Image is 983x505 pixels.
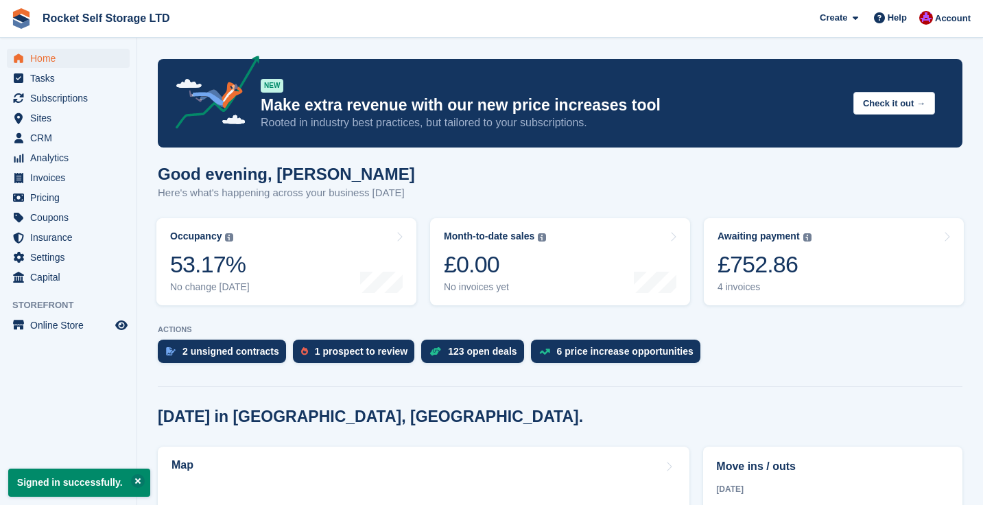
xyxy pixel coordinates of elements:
[7,188,130,207] a: menu
[531,340,707,370] a: 6 price increase opportunities
[803,233,812,242] img: icon-info-grey-7440780725fd019a000dd9b08b2336e03edf1995a4989e88bcd33f0948082b44.svg
[7,248,130,267] a: menu
[30,208,112,227] span: Coupons
[7,208,130,227] a: menu
[718,281,812,293] div: 4 invoices
[182,346,279,357] div: 2 unsigned contracts
[30,49,112,68] span: Home
[429,347,441,356] img: deal-1b604bf984904fb50ccaf53a9ad4b4a5d6e5aea283cecdc64d6e3604feb123c2.svg
[158,340,293,370] a: 2 unsigned contracts
[170,231,222,242] div: Occupancy
[30,69,112,88] span: Tasks
[421,340,530,370] a: 123 open deals
[30,188,112,207] span: Pricing
[7,128,130,148] a: menu
[158,408,583,426] h2: [DATE] in [GEOGRAPHIC_DATA], [GEOGRAPHIC_DATA].
[7,148,130,167] a: menu
[888,11,907,25] span: Help
[170,250,250,279] div: 53.17%
[7,268,130,287] a: menu
[718,250,812,279] div: £752.86
[7,228,130,247] a: menu
[166,347,176,355] img: contract_signature_icon-13c848040528278c33f63329250d36e43548de30e8caae1d1a13099fd9432cc5.svg
[30,89,112,108] span: Subscriptions
[301,347,308,355] img: prospect-51fa495bee0391a8d652442698ab0144808aea92771e9ea1ae160a38d050c398.svg
[448,346,517,357] div: 123 open deals
[853,92,935,115] button: Check it out →
[7,316,130,335] a: menu
[7,108,130,128] a: menu
[225,233,233,242] img: icon-info-grey-7440780725fd019a000dd9b08b2336e03edf1995a4989e88bcd33f0948082b44.svg
[113,317,130,333] a: Preview store
[30,128,112,148] span: CRM
[716,483,949,495] div: [DATE]
[158,325,962,334] p: ACTIONS
[315,346,407,357] div: 1 prospect to review
[11,8,32,29] img: stora-icon-8386f47178a22dfd0bd8f6a31ec36ba5ce8667c1dd55bd0f319d3a0aa187defe.svg
[718,231,800,242] div: Awaiting payment
[7,168,130,187] a: menu
[30,316,112,335] span: Online Store
[7,69,130,88] a: menu
[293,340,421,370] a: 1 prospect to review
[170,281,250,293] div: No change [DATE]
[704,218,964,305] a: Awaiting payment £752.86 4 invoices
[919,11,933,25] img: Lee Tresadern
[444,231,534,242] div: Month-to-date sales
[430,218,690,305] a: Month-to-date sales £0.00 No invoices yet
[7,89,130,108] a: menu
[158,185,415,201] p: Here's what's happening across your business [DATE]
[12,298,137,312] span: Storefront
[261,115,842,130] p: Rooted in industry best practices, but tailored to your subscriptions.
[538,233,546,242] img: icon-info-grey-7440780725fd019a000dd9b08b2336e03edf1995a4989e88bcd33f0948082b44.svg
[30,268,112,287] span: Capital
[30,108,112,128] span: Sites
[30,248,112,267] span: Settings
[156,218,416,305] a: Occupancy 53.17% No change [DATE]
[7,49,130,68] a: menu
[261,79,283,93] div: NEW
[557,346,694,357] div: 6 price increase opportunities
[444,250,546,279] div: £0.00
[539,349,550,355] img: price_increase_opportunities-93ffe204e8149a01c8c9dc8f82e8f89637d9d84a8eef4429ea346261dce0b2c0.svg
[164,56,260,134] img: price-adjustments-announcement-icon-8257ccfd72463d97f412b2fc003d46551f7dbcb40ab6d574587a9cd5c0d94...
[171,459,193,471] h2: Map
[30,228,112,247] span: Insurance
[261,95,842,115] p: Make extra revenue with our new price increases tool
[158,165,415,183] h1: Good evening, [PERSON_NAME]
[935,12,971,25] span: Account
[30,148,112,167] span: Analytics
[444,281,546,293] div: No invoices yet
[37,7,176,30] a: Rocket Self Storage LTD
[8,469,150,497] p: Signed in successfully.
[820,11,847,25] span: Create
[30,168,112,187] span: Invoices
[716,458,949,475] h2: Move ins / outs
